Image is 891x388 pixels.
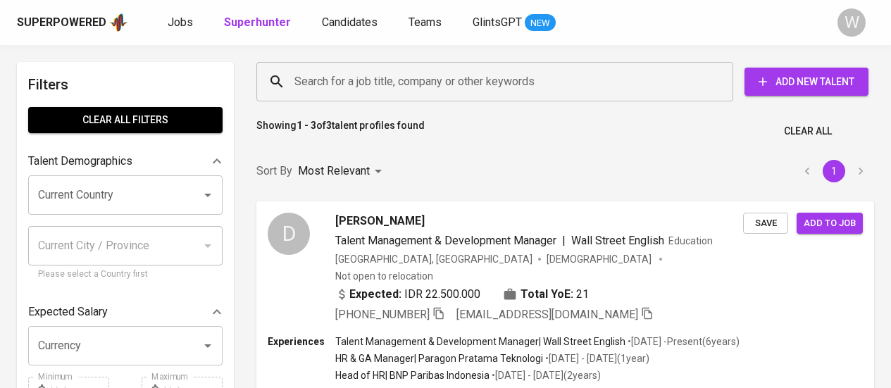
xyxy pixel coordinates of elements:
span: Teams [409,15,442,29]
button: Save [743,213,788,234]
p: Not open to relocation [335,269,433,283]
button: Clear All filters [28,107,223,133]
p: Expected Salary [28,303,108,320]
a: Superhunter [224,14,294,32]
a: Jobs [168,14,196,32]
p: Most Relevant [298,163,370,180]
a: Teams [409,14,444,32]
p: Talent Management & Development Manager | Wall Street English [335,334,625,349]
b: Expected: [349,286,401,303]
b: Superhunter [224,15,291,29]
p: Sort By [256,163,292,180]
p: Please select a Country first [38,268,213,282]
span: Clear All [784,123,832,140]
button: page 1 [823,160,845,182]
p: • [DATE] - [DATE] ( 2 years ) [490,368,601,382]
span: Education [668,235,713,246]
img: app logo [109,12,128,33]
span: Jobs [168,15,193,29]
button: Add New Talent [744,68,868,96]
span: Wall Street English [571,234,664,247]
span: GlintsGPT [473,15,522,29]
p: • [DATE] - [DATE] ( 1 year ) [543,351,649,365]
div: [GEOGRAPHIC_DATA], [GEOGRAPHIC_DATA] [335,252,532,266]
span: Talent Management & Development Manager [335,234,556,247]
button: Clear All [778,118,837,144]
span: Add New Talent [756,73,857,91]
div: IDR 22.500.000 [335,286,480,303]
span: NEW [525,16,556,30]
div: Most Relevant [298,158,387,184]
p: HR & GA Manager | Paragon Pratama Teknologi [335,351,543,365]
div: D [268,213,310,255]
span: [PERSON_NAME] [335,213,425,230]
span: Save [750,215,781,232]
a: Superpoweredapp logo [17,12,128,33]
h6: Filters [28,73,223,96]
button: Open [198,336,218,356]
div: Expected Salary [28,298,223,326]
span: [PHONE_NUMBER] [335,308,430,321]
p: Head of HR | BNP Paribas Indonesia [335,368,490,382]
span: Clear All filters [39,111,211,129]
span: [DEMOGRAPHIC_DATA] [547,252,654,266]
p: Experiences [268,334,335,349]
b: 3 [326,120,332,131]
nav: pagination navigation [794,160,874,182]
span: Add to job [804,215,856,232]
div: Superpowered [17,15,106,31]
p: Showing of talent profiles found [256,118,425,144]
b: 1 - 3 [297,120,316,131]
span: [EMAIL_ADDRESS][DOMAIN_NAME] [456,308,638,321]
span: Candidates [322,15,378,29]
div: Talent Demographics [28,147,223,175]
a: Candidates [322,14,380,32]
a: GlintsGPT NEW [473,14,556,32]
span: | [562,232,566,249]
p: • [DATE] - Present ( 6 years ) [625,334,740,349]
div: W [837,8,866,37]
span: 21 [576,286,589,303]
p: Talent Demographics [28,153,132,170]
b: Total YoE: [521,286,573,303]
button: Add to job [797,213,863,234]
button: Open [198,185,218,205]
